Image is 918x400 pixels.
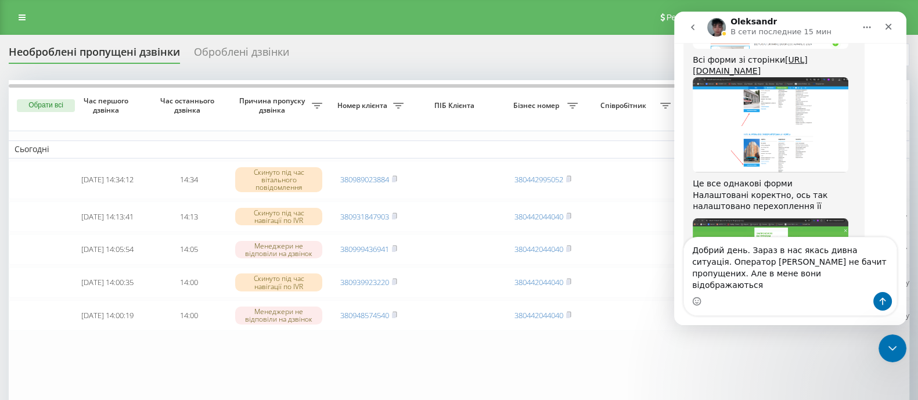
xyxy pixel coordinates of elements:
div: Скинуто під час навігації по IVR [235,273,322,291]
div: Менеджери не відповіли на дзвінок [235,241,322,258]
span: Бізнес номер [508,101,567,110]
span: Час першого дзвінка [76,96,139,114]
a: 380442044040 [514,244,563,254]
a: 380948574540 [340,310,389,320]
div: Оброблені дзвінки [194,46,289,64]
button: Обрати всі [17,99,75,112]
a: 380442044040 [514,211,563,222]
td: 14:00 [148,300,229,331]
div: Скинуто під час вітального повідомлення [235,167,322,193]
td: [DATE] 14:34:12 [67,161,148,199]
a: 380442044040 [514,310,563,320]
span: Причина пропуску дзвінка [235,96,312,114]
td: 14:34 [148,161,229,199]
iframe: Intercom live chat [674,12,906,325]
span: Номер клієнта [334,101,393,110]
iframe: Intercom live chat [879,334,906,362]
td: [DATE] 14:00:35 [67,267,148,298]
a: 380442044040 [514,277,563,287]
td: [DATE] 14:13:41 [67,201,148,232]
td: 14:13 [148,201,229,232]
td: [DATE] 14:05:54 [67,234,148,265]
div: Менеджери не відповіли на дзвінок [235,307,322,324]
a: 380989023884 [340,174,389,185]
td: [DATE] 14:00:19 [67,300,148,331]
span: Час останнього дзвінка [157,96,220,114]
span: Співробітник [589,101,660,110]
span: Реферальна програма [667,13,752,22]
a: 380999436941 [340,244,389,254]
div: Необроблені пропущені дзвінки [9,46,180,64]
span: ПІБ Клієнта [419,101,492,110]
td: 14:05 [148,234,229,265]
a: 380931847903 [340,211,389,222]
a: 380442995052 [514,174,563,185]
td: 14:00 [148,267,229,298]
div: Скинуто під час навігації по IVR [235,208,322,225]
a: 380939923220 [340,277,389,287]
